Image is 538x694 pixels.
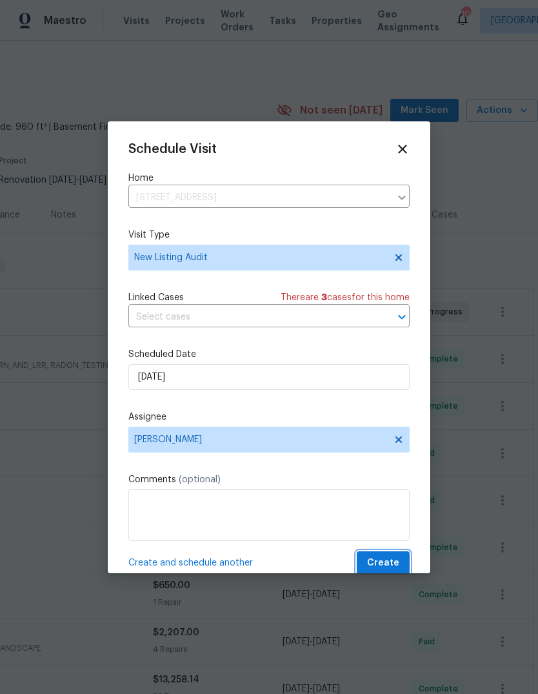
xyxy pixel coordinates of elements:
button: Open [393,308,411,326]
span: (optional) [179,475,221,484]
input: Select cases [128,307,374,327]
label: Visit Type [128,229,410,241]
label: Scheduled Date [128,348,410,361]
span: There are case s for this home [281,291,410,304]
label: Assignee [128,411,410,424]
span: Linked Cases [128,291,184,304]
label: Home [128,172,410,185]
label: Comments [128,473,410,486]
button: Create [357,551,410,575]
span: Create [367,555,399,571]
span: Schedule Visit [128,143,217,156]
input: Enter in an address [128,188,390,208]
span: [PERSON_NAME] [134,434,387,445]
input: M/D/YYYY [128,364,410,390]
span: New Listing Audit [134,251,385,264]
span: 3 [321,293,327,302]
span: Create and schedule another [128,556,253,569]
span: Close [395,142,410,156]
